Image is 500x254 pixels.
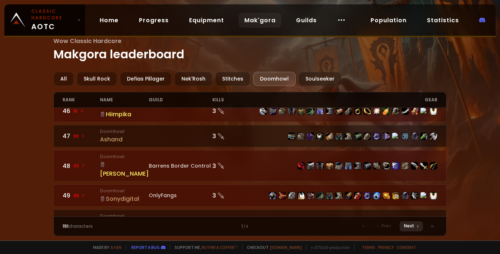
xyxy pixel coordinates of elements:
img: item-9854 [297,108,305,115]
img: item-17778 [307,108,314,115]
div: 3 [212,161,250,171]
div: Nek'Rosh [175,72,212,86]
img: item-10721 [326,133,333,140]
img: item-6975 [411,192,418,199]
span: 16 [73,108,84,114]
img: item-6748 [354,108,361,115]
span: Support me, [170,245,238,250]
small: Doomhowl [100,213,149,219]
img: item-6466 [401,162,409,169]
img: item-6504 [411,162,418,169]
img: item-5976 [430,108,437,115]
img: item-17705 [401,108,409,115]
img: item-9533 [364,108,371,115]
div: [PERSON_NAME] [100,160,149,178]
img: item-7552 [373,192,380,199]
img: item-2105 [288,108,295,115]
img: item-10330 [326,192,333,199]
a: Guilds [290,13,323,28]
img: item-2976 [373,162,380,169]
small: Doomhowl [100,153,149,160]
div: Skull Rock [77,72,117,86]
div: 49 [63,191,100,200]
div: kills [212,92,250,108]
div: Hiimpika [100,110,149,119]
img: item-5976 [430,192,437,199]
img: item-9479 [260,108,267,115]
img: item-15470 [335,133,343,140]
img: item-4114 [392,108,399,115]
a: 4948 DoomhowlSonydigitalOnlyFangs3 item-10763item-10711item-13132item-5107item-6627item-15588item... [53,184,447,207]
img: item-17772 [269,108,276,115]
div: 1 [156,223,344,230]
span: AOTC [31,8,74,32]
img: item-15513 [297,133,305,140]
img: item-4132 [345,192,352,199]
small: Doomhowl [100,128,149,135]
img: item-9624 [316,108,324,115]
img: item-5192 [420,162,428,169]
img: item-10720 [401,133,409,140]
a: 4739 DoomhowlAshand3 item-4385item-15513item-4335item-2870item-10721item-15470item-12982item-4534... [53,125,447,147]
a: Statistics [421,13,465,28]
img: item-12982 [345,133,352,140]
img: item-14590 [335,108,343,115]
img: item-13057 [420,133,428,140]
a: Privacy [378,245,394,250]
img: item-2987 [354,162,361,169]
span: Made by [89,245,121,250]
img: item-2870 [316,133,324,140]
div: 47 [63,132,100,141]
small: Doomhowl [100,188,149,194]
img: item-17728 [326,108,333,115]
img: item-4385 [288,133,295,140]
a: Consent [397,245,416,250]
img: item-3039 [430,162,437,169]
div: rank [63,92,100,108]
img: item-15588 [316,192,324,199]
img: item-6321 [383,133,390,140]
div: Doomhowl [253,72,296,86]
div: 46 [63,106,100,116]
a: a fan [111,245,121,250]
a: Progress [133,13,175,28]
img: item-9775 [335,162,343,169]
img: item-11122 [383,108,390,115]
img: item-6627 [307,192,314,199]
img: item-2105 [316,162,324,169]
img: item-10823 [411,108,418,115]
img: item-9632 [345,108,352,115]
div: 3 [212,106,250,116]
div: All [53,72,74,86]
a: [DOMAIN_NAME] [270,245,302,250]
a: Mak'gora [239,13,281,28]
small: / 4 [244,224,248,230]
div: guild [149,92,212,108]
img: item-3137 [430,133,437,140]
a: Equipment [183,13,230,28]
a: Report a bug [131,245,160,250]
span: 39 [73,133,85,140]
img: item-17749 [279,108,286,115]
span: Next [404,223,414,229]
span: Checkout [242,245,302,250]
a: 4843 Doomhowl[PERSON_NAME]Barrens Border Control3 item-7997item-10657item-2105item-4243item-9775i... [53,150,447,181]
img: item-10657 [307,162,314,169]
img: item-15453 [364,162,371,169]
img: item-14763 [401,192,409,199]
img: item-4335 [307,133,314,140]
img: item-10331 [354,192,361,199]
img: item-9289 [335,192,343,199]
span: v. d752d5 - production [306,245,350,250]
div: Stitches [215,72,250,86]
a: Classic HardcoreAOTC [4,4,85,36]
img: item-2820 [392,192,399,199]
img: item-5107 [297,192,305,199]
a: Population [365,13,412,28]
img: item-5351 [383,162,390,169]
div: 48 [63,161,100,171]
a: Home [94,13,124,28]
div: Soulseeker [299,72,341,86]
img: item-4534 [354,133,361,140]
div: Defias Pillager [120,72,172,86]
